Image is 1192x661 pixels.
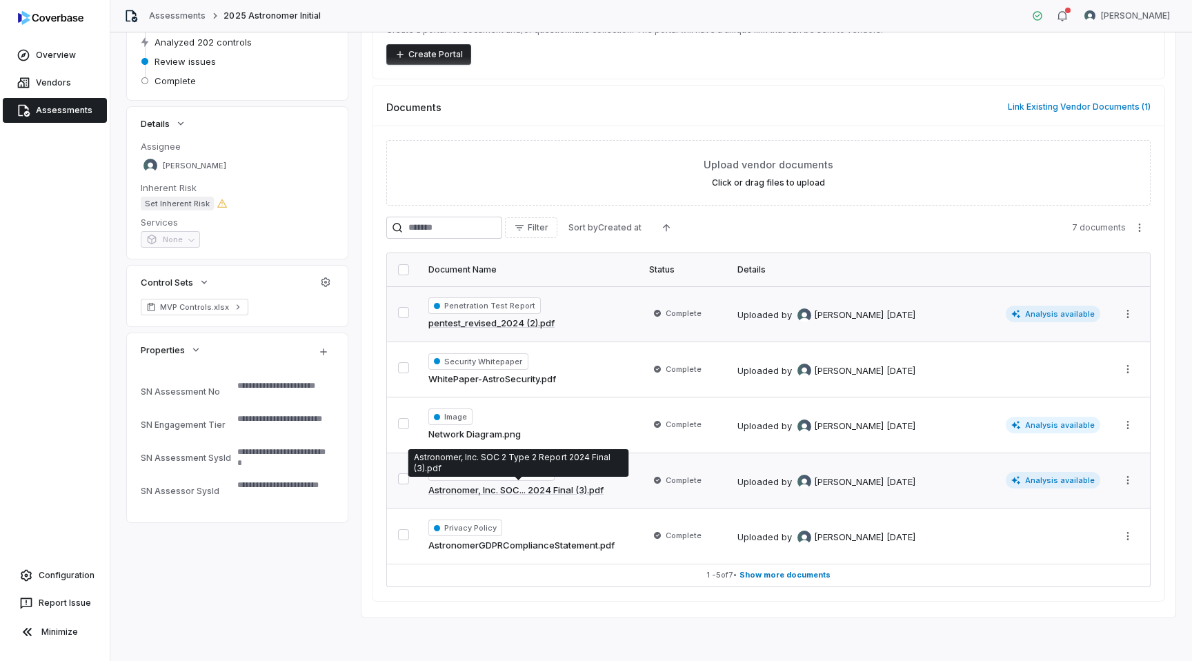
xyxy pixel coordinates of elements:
[797,475,811,489] img: Sayantan Bhattacherjee avatar
[886,475,915,489] div: [DATE]
[143,159,157,172] img: Sayantan Bhattacherjee avatar
[141,140,334,152] dt: Assignee
[137,270,214,295] button: Control Sets
[649,264,721,275] div: Status
[886,531,915,544] div: [DATE]
[141,486,232,496] div: SN Assessor SysId
[428,520,502,536] span: Privacy Policy
[782,308,884,322] div: by
[737,531,915,544] div: Uploaded
[737,308,915,322] div: Uploaded
[666,364,702,375] span: Complete
[6,563,104,588] a: Configuration
[1117,415,1139,435] button: More actions
[141,276,193,288] span: Control Sets
[428,373,556,386] a: WhitePaper-AstroSecurity.pdf
[1006,306,1101,322] span: Analysis available
[428,353,528,370] span: Security Whitepaper
[155,75,196,87] span: Complete
[6,618,104,646] button: Minimize
[149,10,206,21] a: Assessments
[1006,417,1101,433] span: Analysis available
[1117,470,1139,491] button: More actions
[886,308,915,322] div: [DATE]
[814,420,884,433] span: [PERSON_NAME]
[505,217,557,238] button: Filter
[704,157,833,172] span: Upload vendor documents
[137,111,190,136] button: Details
[797,308,811,322] img: Sayantan Bhattacherjee avatar
[6,591,104,615] button: Report Issue
[661,222,672,233] svg: Ascending
[428,408,473,425] span: Image
[528,222,548,233] span: Filter
[814,475,884,489] span: [PERSON_NAME]
[141,117,170,130] span: Details
[797,364,811,377] img: Sayantan Bhattacherjee avatar
[666,475,702,486] span: Complete
[1072,222,1126,233] span: 7 documents
[712,177,825,188] label: Click or drag files to upload
[428,484,604,497] a: Astronomer, Inc. SOC... 2024 Final (3).pdf
[782,364,884,377] div: by
[737,475,915,489] div: Uploaded
[428,428,521,442] a: Network Diagram.png
[666,530,702,541] span: Complete
[666,419,702,430] span: Complete
[160,302,229,313] span: MVP Controls.xlsx
[428,297,541,314] span: Penetration Test Report
[1129,217,1151,238] button: More actions
[141,181,334,194] dt: Inherent Risk
[141,299,248,315] a: MVP Controls.xlsx
[1084,10,1095,21] img: Sayantan Bhattacherjee avatar
[782,420,884,433] div: by
[386,100,441,115] span: Documents
[797,420,811,433] img: Sayantan Bhattacherjee avatar
[141,216,334,228] dt: Services
[141,344,185,356] span: Properties
[797,531,811,544] img: Sayantan Bhattacherjee avatar
[1006,472,1101,489] span: Analysis available
[3,70,107,95] a: Vendors
[737,264,1100,275] div: Details
[1101,10,1170,21] span: [PERSON_NAME]
[155,36,252,48] span: Analyzed 202 controls
[137,337,206,362] button: Properties
[739,570,831,580] span: Show more documents
[814,364,884,378] span: [PERSON_NAME]
[1117,526,1139,546] button: More actions
[3,98,107,123] a: Assessments
[886,364,915,378] div: [DATE]
[1004,92,1155,121] button: Link Existing Vendor Documents (1)
[428,539,615,553] a: AstronomerGDPRComplianceStatement.pdf
[386,44,471,65] button: Create Portal
[18,11,83,25] img: logo-D7KZi-bG.svg
[1117,359,1139,379] button: More actions
[782,531,884,544] div: by
[1117,304,1139,324] button: More actions
[814,531,884,544] span: [PERSON_NAME]
[141,420,232,430] div: SN Engagement Tier
[163,161,226,171] span: [PERSON_NAME]
[737,364,915,377] div: Uploaded
[414,452,624,474] p: Astronomer, Inc. SOC 2 Type 2 Report 2024 Final (3).pdf
[653,217,680,238] button: Ascending
[141,386,232,397] div: SN Assessment No
[737,420,915,433] div: Uploaded
[782,475,884,489] div: by
[141,197,214,210] span: Set Inherent Risk
[1076,6,1178,26] button: Sayantan Bhattacherjee avatar[PERSON_NAME]
[814,308,884,322] span: [PERSON_NAME]
[428,264,633,275] div: Document Name
[886,420,915,433] div: [DATE]
[666,308,702,319] span: Complete
[141,453,232,463] div: SN Assessment SysId
[428,317,555,330] a: pentest_revised_2024 (2).pdf
[155,55,216,68] span: Review issues
[223,10,321,21] span: 2025 Astronomer Initial
[560,217,650,238] button: Sort byCreated at
[3,43,107,68] a: Overview
[387,564,1150,586] button: 1 -5of7• Show more documents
